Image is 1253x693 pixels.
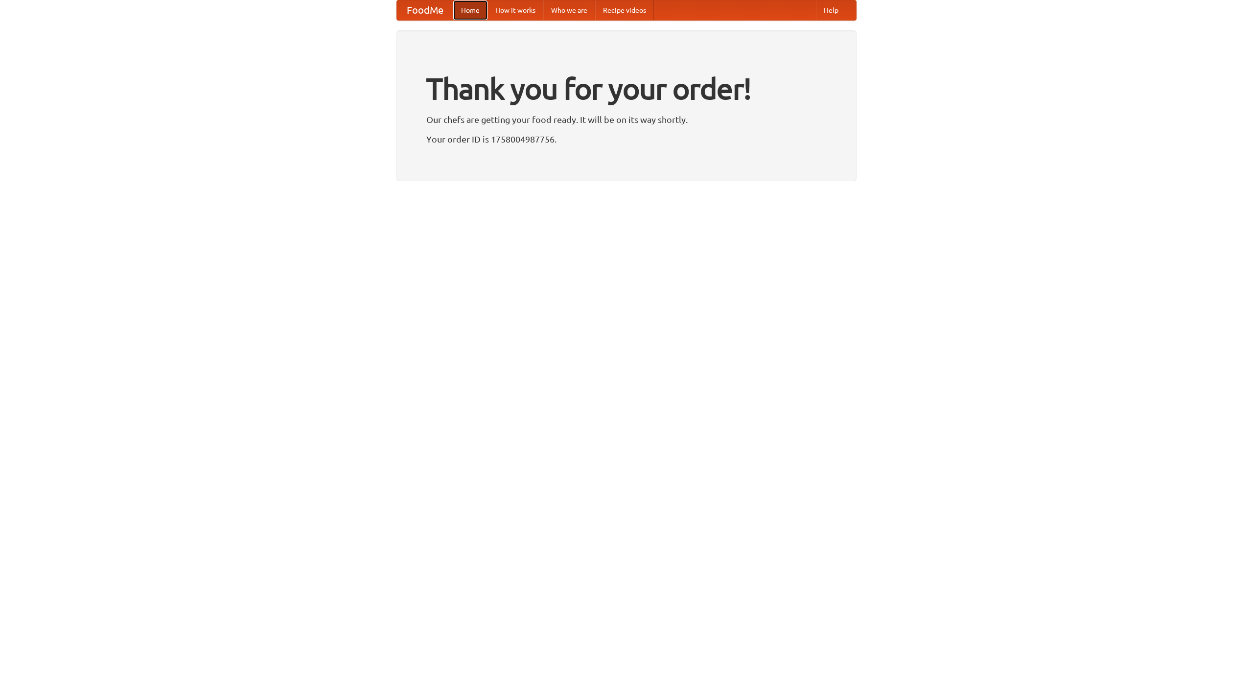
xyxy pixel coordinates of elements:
[816,0,846,20] a: Help
[426,65,827,112] h1: Thank you for your order!
[397,0,453,20] a: FoodMe
[426,132,827,146] p: Your order ID is 1758004987756.
[453,0,487,20] a: Home
[595,0,654,20] a: Recipe videos
[426,112,827,127] p: Our chefs are getting your food ready. It will be on its way shortly.
[543,0,595,20] a: Who we are
[487,0,543,20] a: How it works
